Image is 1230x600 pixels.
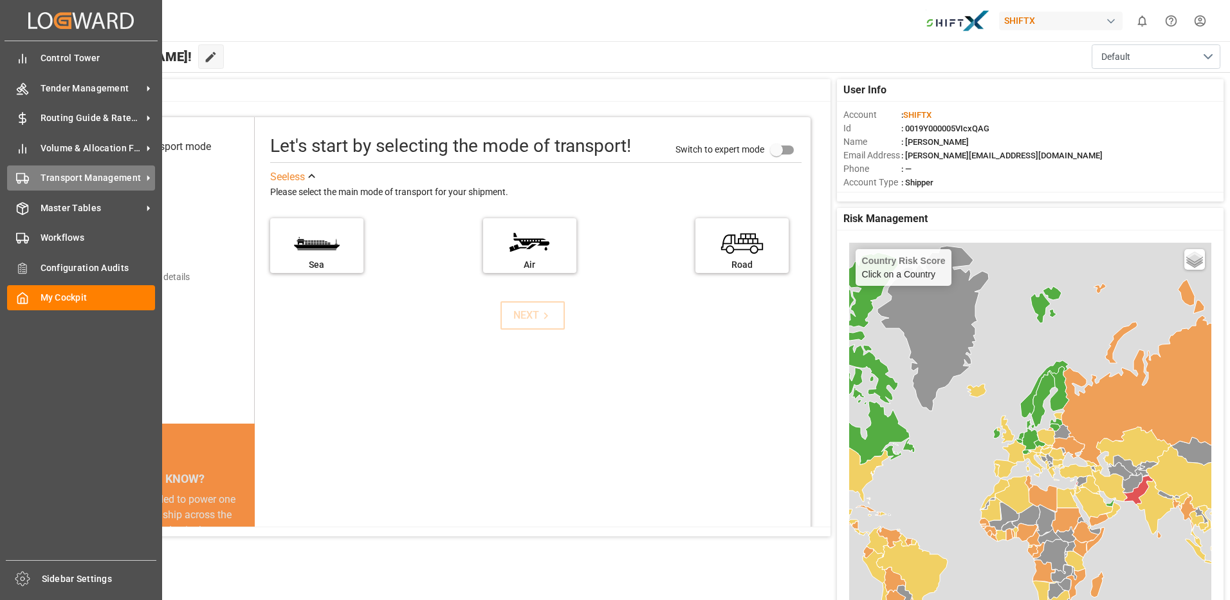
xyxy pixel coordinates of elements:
div: See less [270,169,305,185]
span: Account [843,108,901,122]
a: My Cockpit [7,285,155,310]
span: Control Tower [41,52,156,65]
a: Control Tower [7,46,155,71]
span: Hello [PERSON_NAME]! [53,44,192,69]
span: : Shipper [901,178,933,187]
span: Email Address [843,149,901,162]
div: NEXT [513,308,553,323]
span: Transport Management [41,171,142,185]
span: My Cockpit [41,291,156,305]
span: Configuration Audits [41,261,156,275]
span: SHIFTX [903,110,932,120]
span: Volume & Allocation Forecast [41,142,142,155]
div: Road [702,258,782,272]
img: Bildschirmfoto%202024-11-13%20um%2009.31.44.png_1731487080.png [926,10,990,32]
h4: Country Risk Score [862,256,946,266]
span: Id [843,122,901,135]
button: Help Center [1157,6,1186,35]
button: SHIFTX [999,8,1128,33]
span: Risk Management [843,211,928,227]
a: Workflows [7,225,155,250]
div: Let's start by selecting the mode of transport! [270,133,631,160]
span: Workflows [41,231,156,245]
div: Click on a Country [862,256,946,279]
div: Add shipping details [109,270,190,284]
span: : 0019Y000005VIcxQAG [901,124,989,133]
span: Account Type [843,176,901,189]
span: Phone [843,162,901,176]
button: next slide / item [237,492,255,600]
div: Please select the main mode of transport for your shipment. [270,185,802,200]
button: show 0 new notifications [1128,6,1157,35]
span: Default [1101,50,1130,64]
span: : [901,110,932,120]
span: : [PERSON_NAME][EMAIL_ADDRESS][DOMAIN_NAME] [901,151,1103,160]
span: User Info [843,82,886,98]
span: : — [901,164,912,174]
span: Tender Management [41,82,142,95]
span: Routing Guide & Rates MGMT [41,111,142,125]
span: : [PERSON_NAME] [901,137,969,147]
div: Air [490,258,570,272]
a: Layers [1184,249,1205,270]
button: NEXT [500,301,565,330]
button: open menu [1092,44,1220,69]
span: Name [843,135,901,149]
span: Switch to expert mode [675,144,764,154]
span: Sidebar Settings [42,572,157,586]
div: SHIFTX [999,12,1123,30]
div: Sea [277,258,357,272]
span: Master Tables [41,202,142,215]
